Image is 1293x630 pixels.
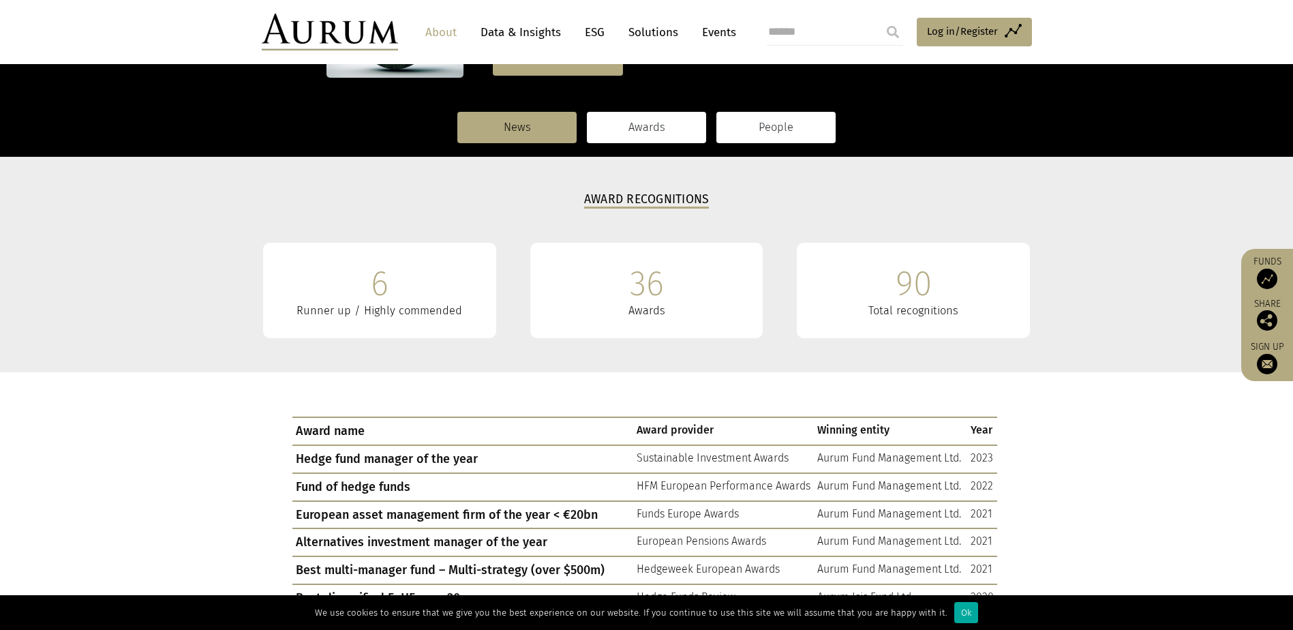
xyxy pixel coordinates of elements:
[292,501,633,529] td: European asset management firm of the year < €20bn
[474,20,568,45] a: Data & Insights
[292,417,633,445] td: Award name
[633,445,814,473] td: Sustainable Investment Awards
[1248,299,1286,331] div: Share
[1257,354,1277,374] img: Sign up to our newsletter
[284,304,476,318] div: Runner up / Highly commended
[967,473,997,501] td: 2022
[587,112,706,143] a: Awards
[967,556,997,584] td: 2021
[927,23,998,40] span: Log in/Register
[814,556,967,584] td: Aurum Fund Management Ltd.
[814,417,967,445] td: Winning entity
[633,501,814,529] td: Funds Europe Awards
[1248,256,1286,289] a: Funds
[633,528,814,556] td: European Pensions Awards
[967,584,997,612] td: 2020
[292,445,633,473] td: Hedge fund manager of the year
[814,501,967,529] td: Aurum Fund Management Ltd.
[1257,310,1277,331] img: Share this post
[814,445,967,473] td: Aurum Fund Management Ltd.
[1257,269,1277,289] img: Access Funds
[292,528,633,556] td: Alternatives investment manager of the year
[695,20,736,45] a: Events
[633,473,814,501] td: HFM European Performance Awards
[716,112,836,143] a: People
[292,556,633,584] td: Best multi-manager fund – Multi-strategy (over $500m)
[879,18,907,46] input: Submit
[814,528,967,556] td: Aurum Fund Management Ltd.
[292,473,633,501] td: Fund of hedge funds
[371,263,389,304] div: 6
[622,20,685,45] a: Solutions
[419,20,463,45] a: About
[814,473,967,501] td: Aurum Fund Management Ltd.
[917,18,1032,46] a: Log in/Register
[578,20,611,45] a: ESG
[814,584,967,612] td: Aurum Isis Fund Ltd.
[896,263,932,304] div: 90
[633,556,814,584] td: Hedgeweek European Awards
[633,417,814,445] td: Award provider
[630,263,664,304] div: 36
[292,584,633,612] td: Best diversified FoHF over 20 years
[551,304,743,318] div: Awards
[262,14,398,50] img: Aurum
[633,584,814,612] td: Hedge Funds Review
[967,528,997,556] td: 2021
[967,501,997,529] td: 2021
[967,417,997,445] td: Year
[954,602,978,623] div: Ok
[1248,341,1286,374] a: Sign up
[584,192,710,209] h3: Award Recognitions
[457,112,577,143] a: News
[817,304,1009,318] div: Total recognitions
[967,445,997,473] td: 2023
